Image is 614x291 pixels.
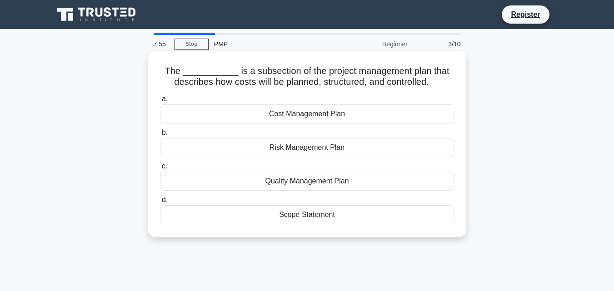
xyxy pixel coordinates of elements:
[162,196,168,203] span: d.
[148,35,175,53] div: 7:55
[160,138,454,157] div: Risk Management Plan
[162,95,168,103] span: a.
[162,162,167,170] span: c.
[160,205,454,224] div: Scope Statement
[160,104,454,123] div: Cost Management Plan
[413,35,466,53] div: 3/10
[505,9,545,20] a: Register
[159,65,455,88] h5: The ___________ is a subsection of the project management plan that describes how costs will be p...
[334,35,413,53] div: Beginner
[209,35,334,53] div: PMP
[175,39,209,50] a: Stop
[160,172,454,191] div: Quality Management Plan
[162,128,168,136] span: b.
